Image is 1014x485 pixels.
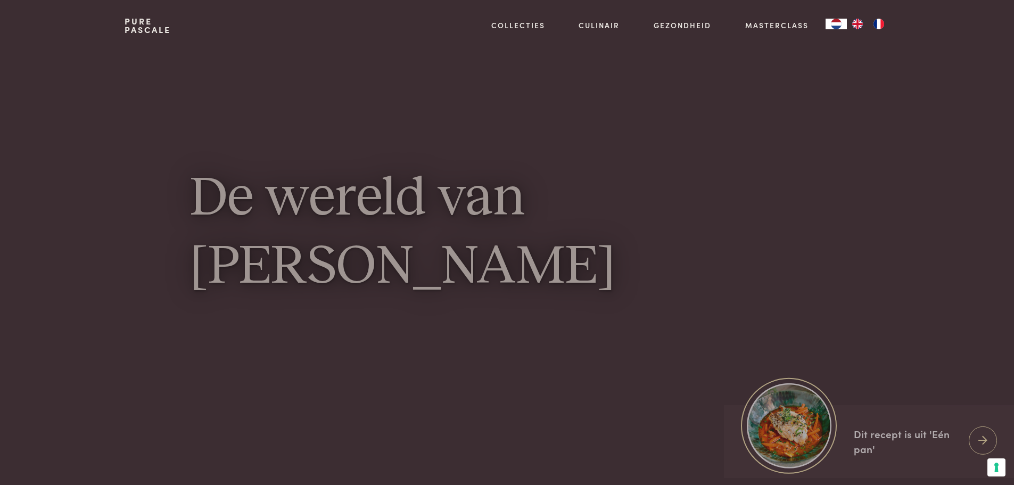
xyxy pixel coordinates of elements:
a: NL [826,19,847,29]
a: Gezondheid [654,20,711,31]
ul: Language list [847,19,889,29]
a: FR [868,19,889,29]
a: https://admin.purepascale.com/wp-content/uploads/2025/08/home_recept_link.jpg Dit recept is uit '... [724,405,1014,478]
img: https://admin.purepascale.com/wp-content/uploads/2025/08/home_recept_link.jpg [747,383,831,468]
aside: Language selected: Nederlands [826,19,889,29]
a: PurePascale [125,17,171,34]
div: Dit recept is uit 'Eén pan' [854,426,960,456]
div: Language [826,19,847,29]
h1: De wereld van [PERSON_NAME] [190,166,825,302]
a: EN [847,19,868,29]
a: Masterclass [745,20,809,31]
a: Culinair [579,20,620,31]
a: Collecties [491,20,545,31]
button: Uw voorkeuren voor toestemming voor trackingtechnologieën [987,458,1005,476]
